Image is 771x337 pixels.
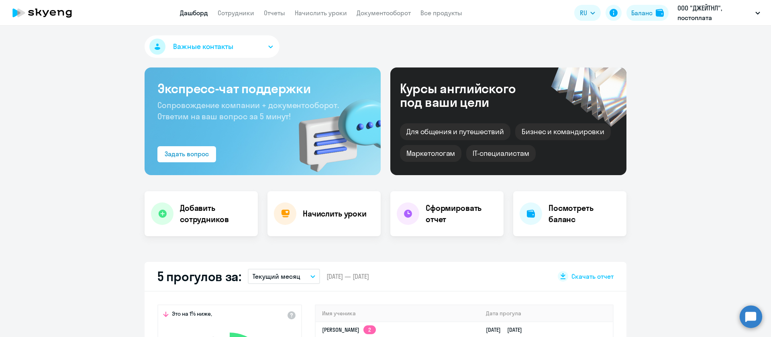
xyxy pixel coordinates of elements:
[157,80,368,96] h3: Экспресс-чат поддержки
[253,272,300,281] p: Текущий месяц
[157,268,241,284] h2: 5 прогулов за:
[479,305,613,322] th: Дата прогула
[631,8,653,18] div: Баланс
[656,9,664,17] img: balance
[486,326,528,333] a: [DATE][DATE]
[571,272,614,281] span: Скачать отчет
[426,202,497,225] h4: Сформировать отчет
[626,5,669,21] button: Балансbalance
[580,8,587,18] span: RU
[165,149,209,159] div: Задать вопрос
[420,9,462,17] a: Все продукты
[400,123,510,140] div: Для общения и путешествий
[172,310,212,320] span: Это на 1% ниже,
[466,145,535,162] div: IT-специалистам
[287,85,381,175] img: bg-img
[322,326,376,333] a: [PERSON_NAME]2
[515,123,611,140] div: Бизнес и командировки
[357,9,411,17] a: Документооборот
[218,9,254,17] a: Сотрудники
[264,9,285,17] a: Отчеты
[574,5,601,21] button: RU
[157,146,216,162] button: Задать вопрос
[157,100,339,121] span: Сопровождение компании + документооборот. Ответим на ваш вопрос за 5 минут!
[303,208,367,219] h4: Начислить уроки
[363,325,376,334] app-skyeng-badge: 2
[673,3,764,22] button: ООО "ДЖЕЙТНЛ", постоплата
[677,3,752,22] p: ООО "ДЖЕЙТНЛ", постоплата
[248,269,320,284] button: Текущий месяц
[549,202,620,225] h4: Посмотреть баланс
[326,272,369,281] span: [DATE] — [DATE]
[145,35,279,58] button: Важные контакты
[173,41,233,52] span: Важные контакты
[295,9,347,17] a: Начислить уроки
[180,202,251,225] h4: Добавить сотрудников
[180,9,208,17] a: Дашборд
[400,82,537,109] div: Курсы английского под ваши цели
[400,145,461,162] div: Маркетологам
[316,305,479,322] th: Имя ученика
